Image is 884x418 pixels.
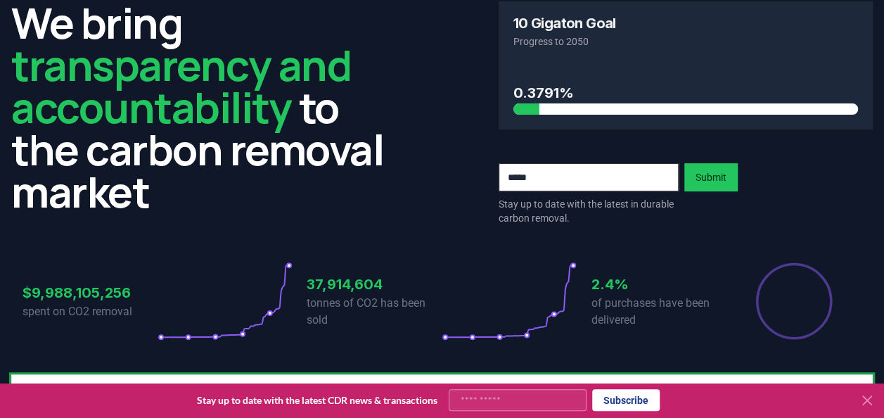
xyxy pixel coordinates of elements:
[513,16,616,30] h3: 10 Gigaton Goal
[591,274,726,295] h3: 2.4%
[684,163,738,191] button: Submit
[23,303,158,320] p: spent on CO2 removal
[755,262,833,341] div: Percentage of sales delivered
[11,36,351,136] span: transparency and accountability
[499,197,679,225] p: Stay up to date with the latest in durable carbon removal.
[307,274,442,295] h3: 37,914,604
[307,295,442,329] p: tonnes of CO2 has been sold
[23,282,158,303] h3: $9,988,105,256
[11,1,386,213] h2: We bring to the carbon removal market
[513,82,859,103] h3: 0.3791%
[513,34,859,49] p: Progress to 2050
[591,295,726,329] p: of purchases have been delivered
